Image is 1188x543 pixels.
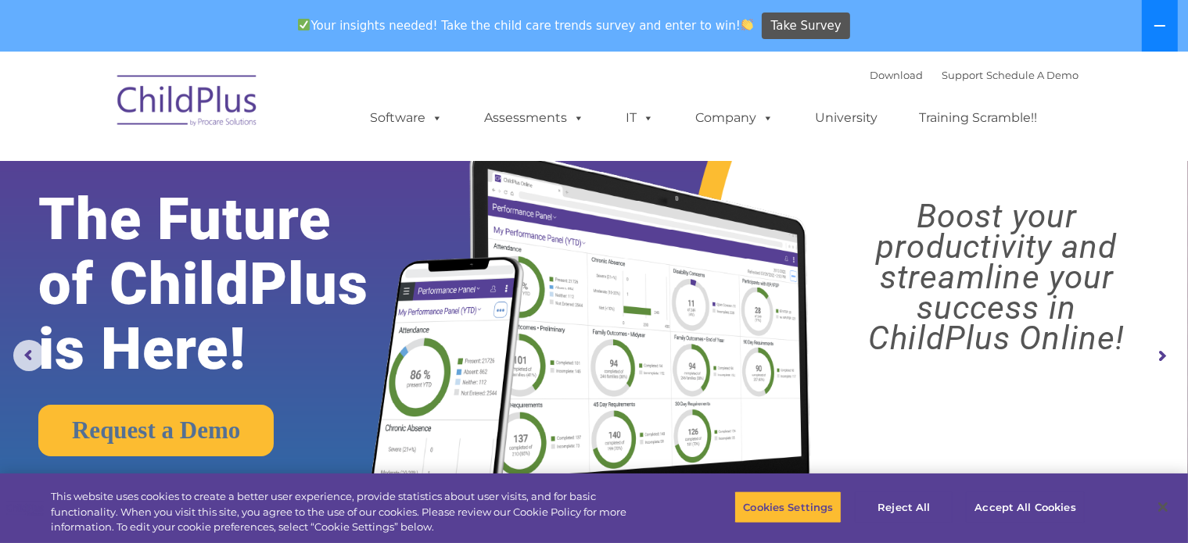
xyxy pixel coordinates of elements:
[292,10,760,41] span: Your insights needed! Take the child care trends survey and enter to win!
[870,69,1079,81] font: |
[800,102,894,134] a: University
[870,69,924,81] a: Download
[762,13,850,40] a: Take Survey
[855,491,953,523] button: Reject All
[771,13,842,40] span: Take Survey
[820,201,1173,353] rs-layer: Boost your productivity and streamline your success in ChildPlus Online!
[942,69,984,81] a: Support
[741,19,753,30] img: 👏
[38,405,274,456] a: Request a Demo
[51,489,653,535] div: This website uses cookies to create a better user experience, provide statistics about user visit...
[1146,490,1180,524] button: Close
[734,491,842,523] button: Cookies Settings
[966,491,1084,523] button: Accept All Cookies
[680,102,790,134] a: Company
[109,64,266,142] img: ChildPlus by Procare Solutions
[469,102,601,134] a: Assessments
[904,102,1053,134] a: Training Scramble!!
[298,19,310,30] img: ✅
[611,102,670,134] a: IT
[217,167,284,179] span: Phone number
[355,102,459,134] a: Software
[987,69,1079,81] a: Schedule A Demo
[217,103,265,115] span: Last name
[38,187,418,381] rs-layer: The Future of ChildPlus is Here!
